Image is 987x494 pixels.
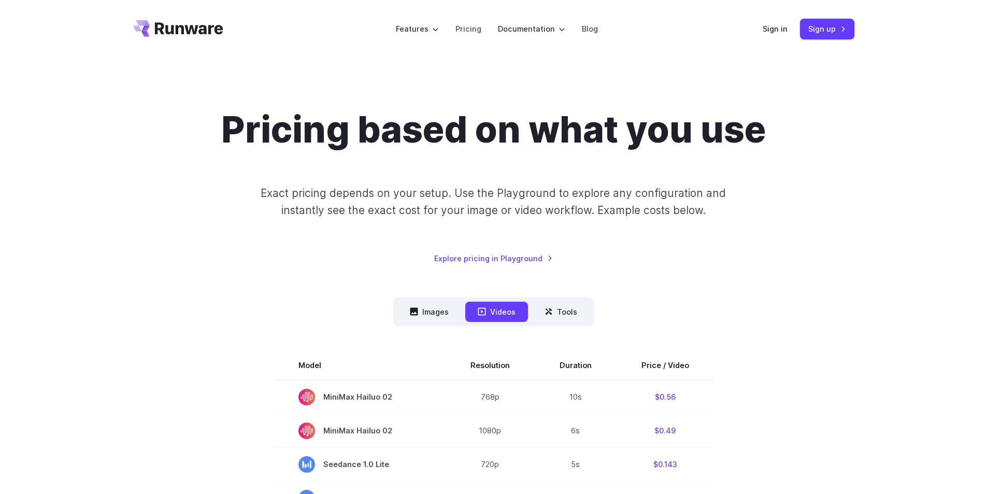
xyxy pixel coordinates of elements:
td: 720p [446,447,535,481]
td: 1080p [446,414,535,447]
label: Features [396,23,439,35]
button: Videos [465,302,528,322]
a: Go to / [133,20,223,37]
td: $0.143 [617,447,714,481]
a: Sign up [800,19,854,39]
span: MiniMax Hailuo 02 [298,422,421,439]
a: Explore pricing in Playground [434,252,553,264]
a: Sign in [763,23,788,35]
a: Blog [582,23,598,35]
span: Seedance 1.0 Lite [298,456,421,473]
p: Exact pricing depends on your setup. Use the Playground to explore any configuration and instantl... [241,185,746,219]
th: Duration [535,351,617,380]
td: 5s [535,447,617,481]
td: 6s [535,414,617,447]
td: $0.49 [617,414,714,447]
td: 10s [535,380,617,414]
th: Model [274,351,446,380]
button: Tools [532,302,590,322]
span: MiniMax Hailuo 02 [298,389,421,405]
td: 768p [446,380,535,414]
button: Images [397,302,461,322]
td: $0.56 [617,380,714,414]
h1: Pricing based on what you use [221,108,766,151]
th: Resolution [446,351,535,380]
th: Price / Video [617,351,714,380]
a: Pricing [455,23,481,35]
label: Documentation [498,23,565,35]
